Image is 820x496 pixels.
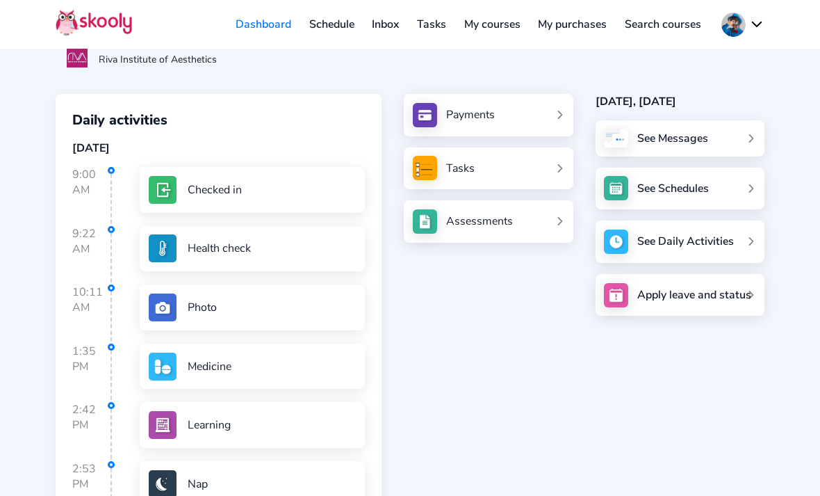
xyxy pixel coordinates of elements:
[72,417,110,433] div: PM
[596,94,764,109] div: [DATE], [DATE]
[72,141,365,156] div: [DATE]
[99,53,217,66] div: Riva Institute of Aesthetics
[149,353,177,381] img: medicine.jpg
[455,13,530,35] a: My courses
[616,13,710,35] a: Search courses
[413,156,564,180] a: Tasks
[149,234,177,262] img: temperature.jpg
[72,226,112,283] div: 9:22
[446,214,513,229] div: Assessments
[413,156,437,180] img: tasksForMpWeb.png
[637,131,708,146] div: See Messages
[413,103,564,127] a: Payments
[637,181,709,196] div: See Schedules
[56,9,132,36] img: Skooly
[529,13,616,35] a: My purchases
[596,221,764,263] a: See Daily Activities
[227,13,300,35] a: Dashboard
[408,13,455,35] a: Tasks
[67,47,88,67] img: 20210721082128966451014923877875Sv7B5hbg52mjAbYYHU.png
[363,13,409,35] a: Inbox
[188,300,217,315] div: Photo
[72,300,110,315] div: AM
[446,161,475,176] div: Tasks
[149,411,177,439] img: learning.jpg
[72,402,112,459] div: 2:42
[413,103,437,127] img: payments.jpg
[604,283,628,307] img: apply_leave.jpg
[413,209,437,234] img: assessments.jpg
[72,111,167,129] span: Daily activities
[72,359,110,374] div: PM
[72,182,110,198] div: AM
[413,209,564,234] a: Assessments
[604,176,628,200] img: schedule.jpg
[149,176,177,204] img: checkin.jpg
[72,285,112,342] div: 10:11
[188,241,251,256] div: Health check
[72,167,112,224] div: 9:00
[72,241,110,257] div: AM
[604,230,628,254] img: activity.jpg
[188,477,208,492] div: Nap
[72,477,110,492] div: PM
[446,107,495,122] div: Payments
[637,287,751,303] div: Apply leave and status
[188,182,242,198] div: Checked in
[596,274,764,317] a: Apply leave and status
[188,417,231,433] div: Learning
[637,234,734,249] div: See Daily Activities
[300,13,363,35] a: Schedule
[188,359,231,374] div: Medicine
[721,13,764,37] button: chevron down outline
[72,344,112,401] div: 1:35
[604,129,628,147] img: message_icon.svg
[149,294,177,321] img: photo.jpg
